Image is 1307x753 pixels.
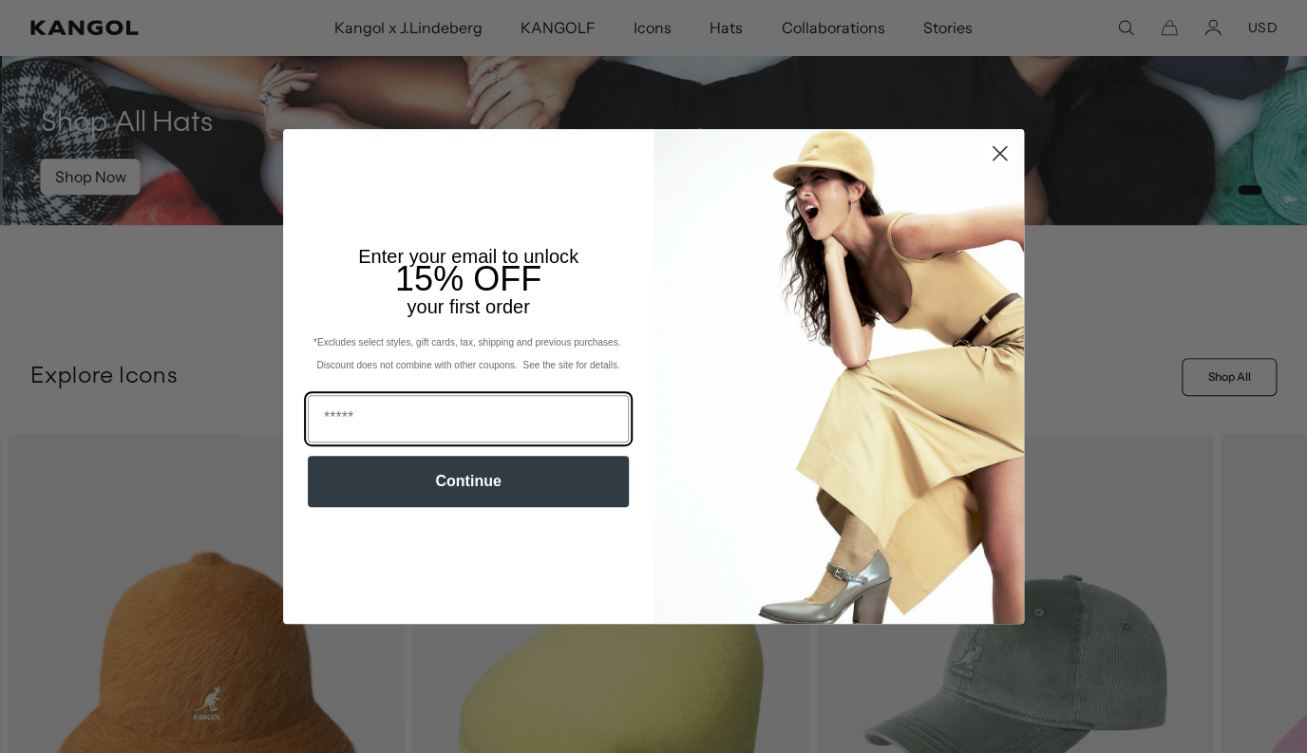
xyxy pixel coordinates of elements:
button: Continue [308,456,629,507]
span: Enter your email to unlock [358,246,578,267]
span: your first order [407,296,529,317]
button: Close dialog [983,137,1016,170]
img: 93be19ad-e773-4382-80b9-c9d740c9197f.jpeg [653,129,1024,623]
span: *Excludes select styles, gift cards, tax, shipping and previous purchases. Discount does not comb... [313,337,623,370]
input: Email [308,395,629,442]
span: 15% OFF [395,259,541,298]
